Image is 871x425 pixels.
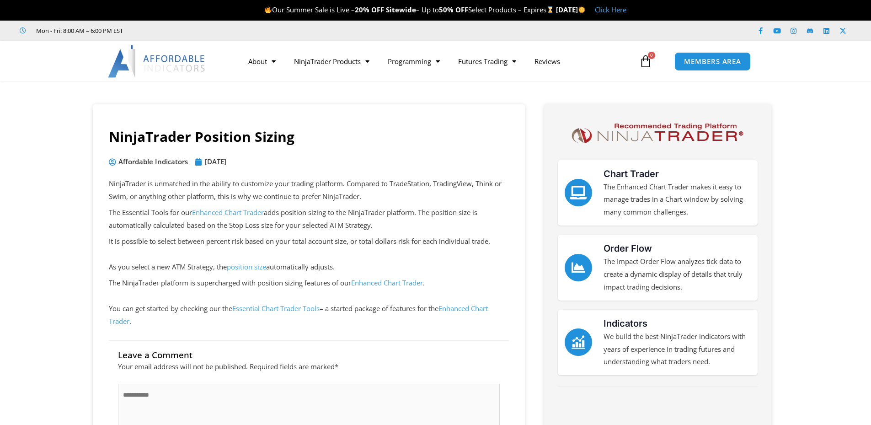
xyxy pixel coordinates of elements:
p: It is possible to select between percent risk based on your total account size, or total dollars ... [109,235,509,274]
strong: Sitewide [386,5,416,14]
h3: Leave a Comment [118,341,500,360]
a: Indicators [604,318,647,329]
span: Required fields are marked [250,362,338,371]
time: [DATE] [205,157,226,166]
p: The Enhanced Chart Trader makes it easy to manage trades in a Chart window by solving many common... [604,181,751,219]
a: Programming [379,51,449,72]
a: Chart Trader [604,168,659,179]
p: The Essential Tools for our adds position sizing to the NinjaTrader platform. The position size i... [109,206,509,232]
p: NinjaTrader is unmatched in the ability to customize your trading platform. Compared to TradeStat... [109,178,509,203]
a: Enhanced Chart Trader [192,208,264,217]
img: 🌞 [578,6,585,13]
a: Essential Chart Trader Tools [232,304,320,313]
p: The Impact Order Flow analyzes tick data to create a dynamic display of details that truly impact... [604,255,751,294]
iframe: Customer reviews powered by Trustpilot [136,26,273,35]
a: Order Flow [565,254,592,281]
nav: Menu [239,51,637,72]
span: 0 [648,52,655,59]
a: Chart Trader [565,179,592,206]
img: ⌛ [547,6,554,13]
a: Futures Trading [449,51,525,72]
a: Indicators [565,328,592,356]
span: Our Summer Sale is Live – – Up to Select Products – Expires [264,5,556,14]
strong: [DATE] [556,5,586,14]
a: Order Flow [604,243,652,254]
a: Enhanced Chart Trader [109,304,488,326]
h1: NinjaTrader Position Sizing [109,127,509,146]
a: About [239,51,285,72]
strong: 20% OFF [355,5,384,14]
span: Your email address will not be published. [118,362,248,371]
strong: 50% OFF [439,5,468,14]
p: We build the best NinjaTrader indicators with years of experience in trading futures and understa... [604,330,751,369]
a: 0 [625,48,666,75]
a: Click Here [595,5,626,14]
a: Enhanced Chart Trader [351,278,423,287]
p: The NinjaTrader platform is supercharged with position sizing features of our . You can get start... [109,277,509,328]
img: 🔥 [265,6,272,13]
a: Reviews [525,51,569,72]
span: Mon - Fri: 8:00 AM – 6:00 PM EST [34,25,123,36]
span: MEMBERS AREA [684,58,741,65]
span: Affordable Indicators [116,156,188,168]
a: NinjaTrader Products [285,51,379,72]
img: LogoAI | Affordable Indicators – NinjaTrader [108,45,206,78]
img: NinjaTrader Logo | Affordable Indicators – NinjaTrader [567,120,747,146]
a: position size [227,262,266,271]
a: MEMBERS AREA [674,52,751,71]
